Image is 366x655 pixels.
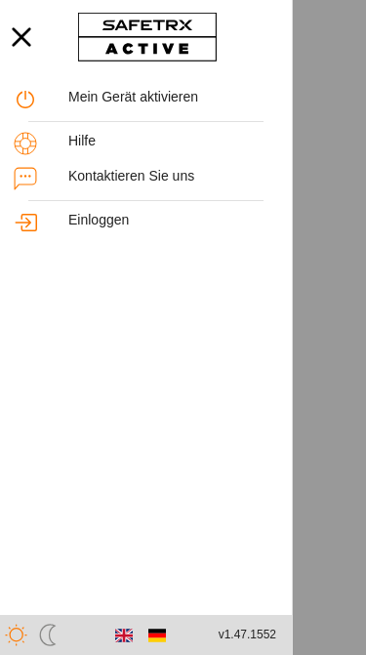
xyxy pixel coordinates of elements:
button: German [141,619,174,652]
div: Kontaktieren Sie uns [68,168,278,184]
img: ModeDark.svg [37,624,60,646]
button: English [107,619,141,652]
img: ContactUs.svg [14,167,37,190]
img: ModeLight.svg [5,624,27,646]
div: Hilfe [68,133,278,149]
img: Help.svg [14,132,37,155]
div: Mein Gerät aktivieren [68,89,278,105]
div: Einloggen [68,212,278,228]
img: de.svg [148,627,166,644]
span: v1.47.1552 [219,625,276,645]
button: v1.47.1552 [207,619,288,651]
img: en.svg [115,627,133,644]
